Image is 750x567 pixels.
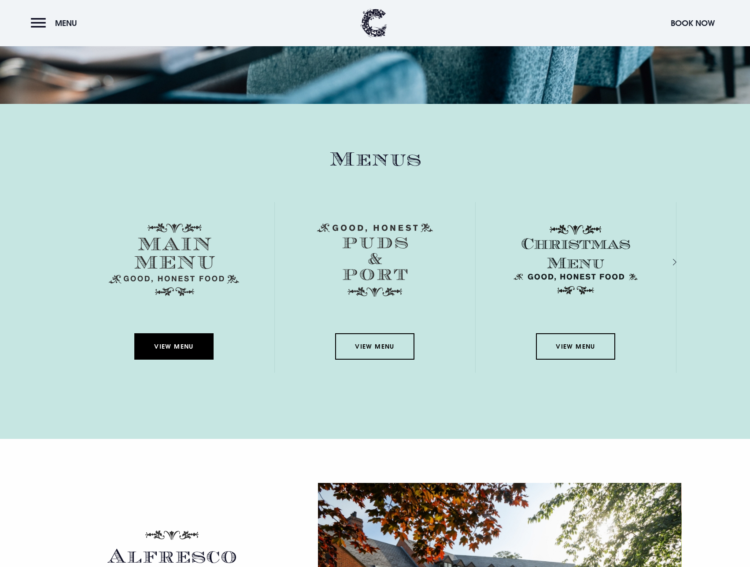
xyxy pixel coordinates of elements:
[361,9,387,37] img: Clandeboye Lodge
[510,223,641,296] img: Christmas Menu SVG
[31,14,81,33] button: Menu
[55,18,77,28] span: Menu
[109,223,239,296] img: Menu main menu
[134,333,214,360] a: View Menu
[335,333,414,360] a: View Menu
[666,14,719,33] button: Book Now
[317,223,433,297] img: Menu puds and port
[536,333,615,360] a: View Menu
[74,148,676,171] h2: Menus
[661,256,669,269] div: Next slide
